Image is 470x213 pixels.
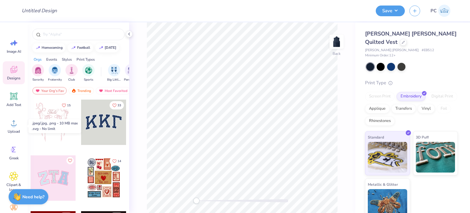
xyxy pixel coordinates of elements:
img: most_fav.gif [35,89,40,93]
img: Parent's Weekend Image [128,67,135,74]
span: [PERSON_NAME] [PERSON_NAME] Quilted Vest [365,30,457,46]
div: Events [46,57,57,62]
div: halloween [105,46,116,49]
button: filter button [82,64,95,82]
div: Orgs [34,57,42,62]
button: filter button [124,64,138,82]
button: [DATE] [95,43,119,52]
img: Big Little Reveal Image [111,67,117,74]
img: Sorority Image [35,67,42,74]
img: trend_line.gif [71,46,76,50]
div: filter for Big Little Reveal [107,64,121,82]
span: 33 [117,104,121,107]
img: Standard [368,142,407,173]
button: Like [66,157,74,164]
button: filter button [48,64,62,82]
div: Digital Print [427,92,457,101]
img: Back [330,36,343,48]
span: Metallic & Glitter [368,181,398,188]
div: Trending [69,87,94,94]
span: 3D Puff [416,134,429,140]
span: Designs [7,76,21,81]
img: 3D Puff [416,142,455,173]
div: Accessibility label [193,198,200,204]
span: [PERSON_NAME] [PERSON_NAME] [365,48,419,53]
div: filter for Sorority [32,64,44,82]
span: Big Little Reveal [107,78,121,82]
button: Like [110,157,124,165]
div: Applique [365,104,390,113]
a: PC [428,5,453,17]
span: 15 [67,104,71,107]
span: Upload [8,129,20,134]
span: Add Text [6,102,21,107]
div: .svg - No limit [32,126,78,131]
button: filter button [32,64,44,82]
div: Rhinestones [365,116,395,126]
div: filter for Sports [82,64,95,82]
div: Transfers [391,104,416,113]
img: Sports Image [85,67,92,74]
div: Vinyl [418,104,435,113]
button: Save [376,6,405,16]
span: 14 [117,160,121,163]
div: homecoming [42,46,63,49]
button: Like [110,101,124,109]
span: Sorority [32,78,44,82]
button: homecoming [32,43,65,52]
input: Untitled Design [17,5,62,17]
div: .jpeg/.jpg, .png - 10 MB max [32,120,78,126]
span: Greek [9,156,19,161]
img: trending.gif [71,89,76,93]
span: PC [431,7,437,14]
input: Try "Alpha" [42,31,121,37]
span: Minimum Order: 12 + [365,53,396,58]
div: filter for Parent's Weekend [124,64,138,82]
span: # EB512 [422,48,434,53]
img: Priyanka Choudhary [438,5,450,17]
img: Club Image [68,67,75,74]
button: filter button [65,64,78,82]
div: Print Type [365,79,458,86]
img: trend_line.gif [99,46,103,50]
strong: Need help? [22,194,44,200]
div: Screen Print [365,92,395,101]
div: Print Types [76,57,95,62]
button: football [68,43,93,52]
div: filter for Club [65,64,78,82]
div: Styles [62,57,72,62]
span: Fraternity [48,78,62,82]
div: Foil [437,104,451,113]
button: Like [59,101,73,109]
span: Sports [84,78,93,82]
img: Fraternity Image [51,67,58,74]
span: Standard [368,134,384,140]
div: Your Org's Fav [32,87,67,94]
img: most_fav.gif [99,89,103,93]
button: filter button [107,64,121,82]
div: Embroidery [397,92,426,101]
div: Most Favorited [96,87,130,94]
div: Back [333,51,341,56]
span: Image AI [7,49,21,54]
span: Clipart & logos [4,182,24,192]
img: trend_line.gif [35,46,40,50]
div: football [77,46,90,49]
span: Club [68,78,75,82]
span: Parent's Weekend [124,78,138,82]
div: filter for Fraternity [48,64,62,82]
